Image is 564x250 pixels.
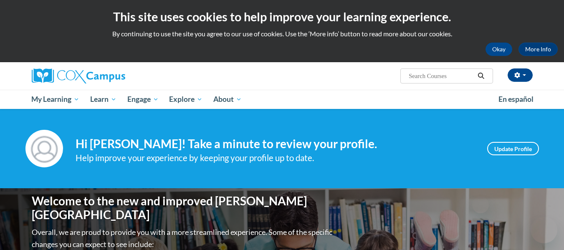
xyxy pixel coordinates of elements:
a: Cox Campus [32,68,190,83]
div: Main menu [19,90,545,109]
iframe: Button to launch messaging window [531,217,557,243]
span: My Learning [31,94,79,104]
a: Engage [122,90,164,109]
img: Cox Campus [32,68,125,83]
a: More Info [518,43,558,56]
input: Search Courses [408,71,475,81]
p: By continuing to use the site you agree to our use of cookies. Use the ‘More info’ button to read... [6,29,558,38]
iframe: Close message [472,197,489,213]
button: Okay [486,43,512,56]
h2: This site uses cookies to help improve your learning experience. [6,8,558,25]
span: About [213,94,242,104]
a: My Learning [26,90,85,109]
div: Help improve your experience by keeping your profile up to date. [76,151,475,165]
a: En español [493,91,539,108]
span: En español [498,95,534,104]
button: Search [475,71,487,81]
span: Learn [90,94,116,104]
a: Learn [85,90,122,109]
a: About [208,90,247,109]
img: Profile Image [25,130,63,167]
h1: Welcome to the new and improved [PERSON_NAME][GEOGRAPHIC_DATA] [32,194,334,222]
span: Engage [127,94,159,104]
a: Update Profile [487,142,539,155]
a: Explore [164,90,208,109]
span: Explore [169,94,202,104]
h4: Hi [PERSON_NAME]! Take a minute to review your profile. [76,137,475,151]
button: Account Settings [508,68,533,82]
